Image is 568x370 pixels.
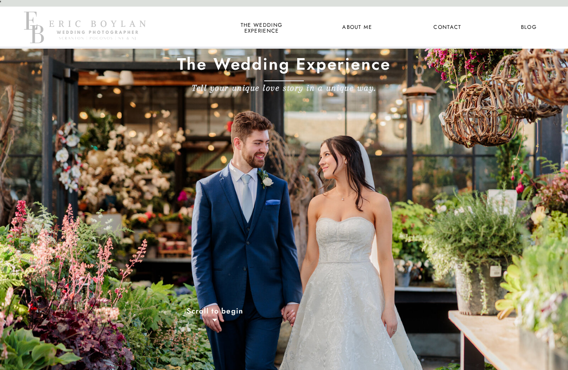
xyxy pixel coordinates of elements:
h1: The Wedding Experience [137,54,431,78]
b: Tell your unique love story in a unique way. [192,83,376,93]
a: Blog [514,22,544,33]
a: the wedding experience [239,22,284,33]
a: Contact [432,22,463,33]
a: About Me [337,22,377,33]
a: Scroll to begin [152,307,278,318]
